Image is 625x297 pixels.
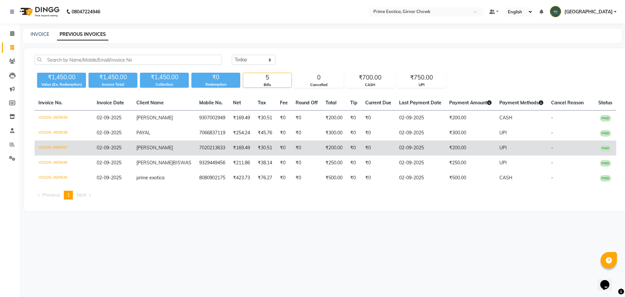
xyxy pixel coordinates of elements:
[395,171,445,186] td: 02-09-2025
[37,73,86,82] div: ₹1,450.00
[449,100,492,106] span: Payment Amount
[600,130,611,137] span: PAID
[136,160,173,166] span: [PERSON_NAME]
[346,111,361,126] td: ₹0
[35,126,93,141] td: V/2025-26/0938
[292,126,322,141] td: ₹0
[346,73,394,82] div: ₹700.00
[35,141,93,156] td: V/2025-26/0937
[191,73,240,82] div: ₹0
[191,82,240,87] div: Redemption
[295,73,343,82] div: 0
[31,31,49,37] a: INVOICE
[292,111,322,126] td: ₹0
[499,145,507,151] span: UPI
[195,111,229,126] td: 9307002949
[550,6,561,17] img: Chandrapur
[395,141,445,156] td: 02-09-2025
[35,171,93,186] td: V/2025-26/0935
[296,100,318,106] span: Round Off
[97,160,121,166] span: 02-09-2025
[445,171,495,186] td: ₹500.00
[397,82,446,88] div: UPI
[361,156,395,171] td: ₹0
[37,82,86,87] div: Value (Ex. Redemption)
[322,141,346,156] td: ₹200.00
[89,73,137,82] div: ₹1,450.00
[243,82,291,88] div: Bills
[254,111,276,126] td: ₹30.51
[97,145,121,151] span: 02-09-2025
[89,82,137,87] div: Invoice Total
[551,100,584,106] span: Cancel Reason
[195,126,229,141] td: 7066837119
[499,115,512,121] span: CASH
[445,141,495,156] td: ₹200.00
[399,100,441,106] span: Last Payment Date
[97,100,124,106] span: Invoice Date
[195,156,229,171] td: 9329449456
[136,175,164,181] span: prime exotica
[445,156,495,171] td: ₹250.00
[233,100,241,106] span: Net
[35,191,616,200] nav: Pagination
[276,126,292,141] td: ₹0
[173,160,191,166] span: BISWAS
[17,3,61,21] img: logo
[395,111,445,126] td: 02-09-2025
[199,100,223,106] span: Mobile No.
[243,73,291,82] div: 5
[276,111,292,126] td: ₹0
[600,160,611,167] span: PAID
[254,171,276,186] td: ₹76.27
[97,130,121,136] span: 02-09-2025
[600,175,611,182] span: PAID
[397,73,446,82] div: ₹750.00
[322,171,346,186] td: ₹500.00
[346,141,361,156] td: ₹0
[395,156,445,171] td: 02-09-2025
[97,175,121,181] span: 02-09-2025
[322,156,346,171] td: ₹250.00
[35,55,222,65] input: Search by Name/Mobile/Email/Invoice No
[140,82,189,87] div: Collection
[292,156,322,171] td: ₹0
[326,100,337,106] span: Total
[254,126,276,141] td: ₹45.76
[346,171,361,186] td: ₹0
[499,130,507,136] span: UPI
[346,156,361,171] td: ₹0
[322,111,346,126] td: ₹200.00
[346,126,361,141] td: ₹0
[229,126,254,141] td: ₹254.24
[258,100,266,106] span: Tax
[229,141,254,156] td: ₹169.49
[67,192,70,198] span: 1
[97,115,121,121] span: 02-09-2025
[346,82,394,88] div: CASH
[276,171,292,186] td: ₹0
[499,160,507,166] span: UPI
[35,156,93,171] td: V/2025-26/0936
[598,100,612,106] span: Status
[361,111,395,126] td: ₹0
[499,100,543,106] span: Payment Methods
[276,156,292,171] td: ₹0
[35,111,93,126] td: V/2025-26/0939
[445,126,495,141] td: ₹300.00
[551,130,553,136] span: -
[195,171,229,186] td: 8080902175
[76,192,86,198] span: Next
[361,126,395,141] td: ₹0
[499,175,512,181] span: CASH
[57,29,108,40] a: PREVIOUS INVOICES
[445,111,495,126] td: ₹200.00
[322,126,346,141] td: ₹300.00
[365,100,391,106] span: Current Due
[195,141,229,156] td: 7020213633
[229,171,254,186] td: ₹423.73
[229,111,254,126] td: ₹169.49
[292,141,322,156] td: ₹0
[361,171,395,186] td: ₹0
[38,100,62,106] span: Invoice No.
